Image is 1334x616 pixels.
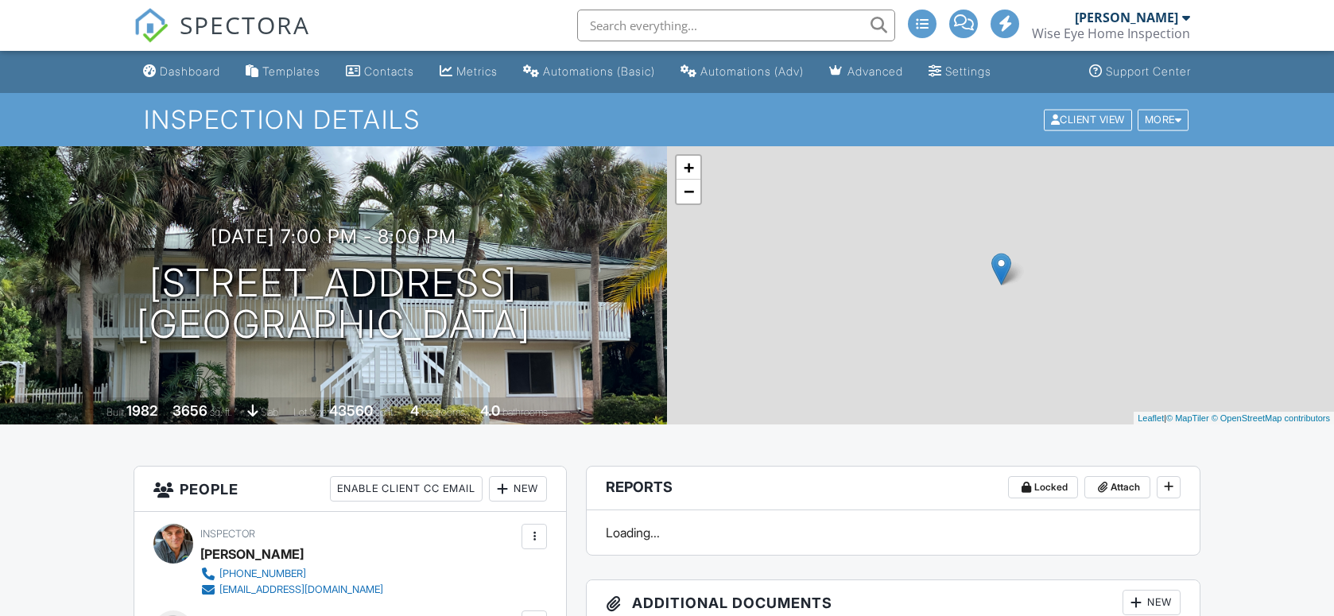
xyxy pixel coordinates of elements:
[577,10,895,41] input: Search everything...
[433,57,504,87] a: Metrics
[922,57,998,87] a: Settings
[134,21,310,55] a: SPECTORA
[945,64,991,78] div: Settings
[364,64,414,78] div: Contacts
[1134,412,1334,425] div: |
[144,106,1191,134] h1: Inspection Details
[293,406,327,418] span: Lot Size
[126,402,157,419] div: 1982
[262,64,320,78] div: Templates
[137,57,227,87] a: Dashboard
[1032,25,1190,41] div: Wise Eye Home Inspection
[200,582,383,598] a: [EMAIL_ADDRESS][DOMAIN_NAME]
[847,64,903,78] div: Advanced
[210,406,232,418] span: sq. ft.
[330,476,483,502] div: Enable Client CC Email
[674,57,810,87] a: Automations (Advanced)
[677,156,700,180] a: Zoom in
[375,406,395,418] span: sq.ft.
[1042,113,1136,125] a: Client View
[1075,10,1178,25] div: [PERSON_NAME]
[107,406,124,418] span: Built
[1138,413,1164,423] a: Leaflet
[1212,413,1330,423] a: © OpenStreetMap contributors
[1138,109,1189,130] div: More
[134,467,566,512] h3: People
[219,568,306,580] div: [PHONE_NUMBER]
[219,583,383,596] div: [EMAIL_ADDRESS][DOMAIN_NAME]
[502,406,548,418] span: bathrooms
[543,64,655,78] div: Automations (Basic)
[134,8,169,43] img: The Best Home Inspection Software - Spectora
[700,64,804,78] div: Automations (Adv)
[329,402,373,419] div: 43560
[137,262,531,347] h1: [STREET_ADDRESS] [GEOGRAPHIC_DATA]
[1166,413,1209,423] a: © MapTiler
[211,226,456,247] h3: [DATE] 7:00 pm - 8:00 pm
[489,476,547,502] div: New
[200,542,304,566] div: [PERSON_NAME]
[173,402,207,419] div: 3656
[339,57,421,87] a: Contacts
[239,57,327,87] a: Templates
[180,8,310,41] span: SPECTORA
[261,406,278,418] span: slab
[200,528,255,540] span: Inspector
[160,64,220,78] div: Dashboard
[517,57,661,87] a: Automations (Basic)
[1106,64,1191,78] div: Support Center
[677,180,700,203] a: Zoom out
[456,64,498,78] div: Metrics
[480,402,500,419] div: 4.0
[1123,590,1181,615] div: New
[421,406,465,418] span: bedrooms
[1083,57,1197,87] a: Support Center
[1044,109,1132,130] div: Client View
[200,566,383,582] a: [PHONE_NUMBER]
[823,57,909,87] a: Advanced
[410,402,419,419] div: 4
